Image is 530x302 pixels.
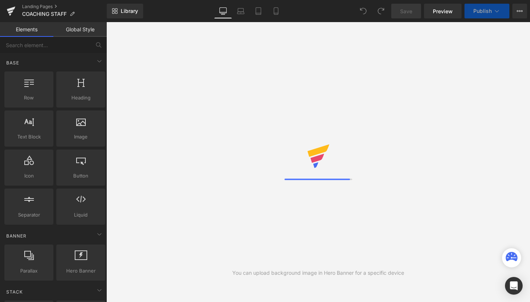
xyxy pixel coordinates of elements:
[7,133,51,141] span: Text Block
[53,22,107,37] a: Global Style
[6,232,27,239] span: Banner
[6,59,20,66] span: Base
[424,4,462,18] a: Preview
[232,4,250,18] a: Laptop
[6,288,24,295] span: Stack
[374,4,388,18] button: Redo
[59,172,103,180] span: Button
[59,94,103,102] span: Heading
[59,211,103,219] span: Liquid
[505,277,523,295] div: Open Intercom Messenger
[433,7,453,15] span: Preview
[7,172,51,180] span: Icon
[121,8,138,14] span: Library
[267,4,285,18] a: Mobile
[400,7,412,15] span: Save
[7,211,51,219] span: Separator
[7,94,51,102] span: Row
[473,8,492,14] span: Publish
[59,133,103,141] span: Image
[250,4,267,18] a: Tablet
[7,267,51,275] span: Parallax
[107,4,143,18] a: New Library
[59,267,103,275] span: Hero Banner
[22,11,67,17] span: COACHING STAFF
[512,4,527,18] button: More
[22,4,107,10] a: Landing Pages
[232,269,404,277] div: You can upload background image in Hero Banner for a specific device
[464,4,509,18] button: Publish
[214,4,232,18] a: Desktop
[356,4,371,18] button: Undo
